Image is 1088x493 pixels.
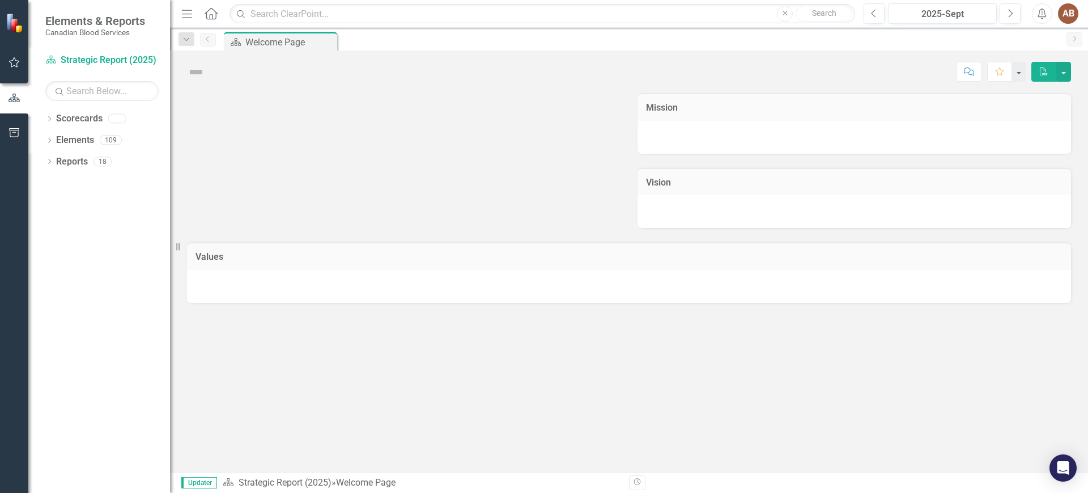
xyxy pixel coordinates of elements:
[892,7,993,21] div: 2025-Sept
[646,103,1062,113] h3: Mission
[229,4,855,24] input: Search ClearPoint...
[223,477,620,490] div: »
[45,14,145,28] span: Elements & Reports
[45,28,145,37] small: Canadian Blood Services
[181,477,217,488] span: Updater
[239,477,331,488] a: Strategic Report (2025)
[1058,3,1078,24] button: AB
[187,63,205,81] img: Not Defined
[56,155,88,168] a: Reports
[646,178,1062,188] h3: Vision
[93,157,112,166] div: 18
[195,252,1062,262] h3: Values
[6,12,25,32] img: ClearPoint Strategy
[1049,454,1077,482] div: Open Intercom Messenger
[45,81,159,101] input: Search Below...
[796,6,852,22] button: Search
[56,134,94,147] a: Elements
[56,112,103,125] a: Scorecards
[245,35,334,49] div: Welcome Page
[336,477,396,488] div: Welcome Page
[45,54,159,67] a: Strategic Report (2025)
[100,136,122,145] div: 109
[812,9,836,18] span: Search
[888,3,997,24] button: 2025-Sept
